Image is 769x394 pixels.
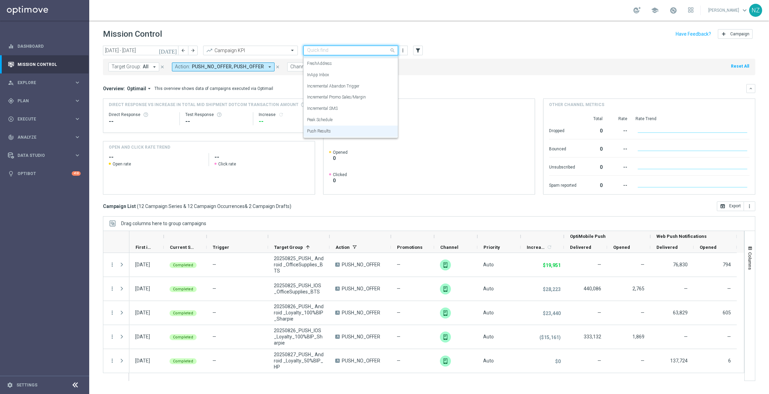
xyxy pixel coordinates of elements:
[303,46,398,55] ng-select: Push Results
[103,325,129,349] div: Press SPACE to select this row.
[333,172,347,177] span: Clicked
[109,310,115,316] button: more_vert
[160,65,165,69] i: close
[129,253,737,277] div: Press SPACE to select this row.
[170,358,197,364] colored-tag: Completed
[335,359,340,363] span: A
[547,244,552,250] i: refresh
[109,153,203,161] h2: --
[744,201,755,211] button: more_vert
[555,358,561,364] p: $0
[249,203,290,209] span: 2 Campaign Drafts
[741,7,748,14] span: keyboard_arrow_down
[113,161,131,167] span: Open rate
[543,262,561,268] p: $19,951
[8,43,14,49] i: equalizer
[259,117,309,126] div: --
[570,234,606,239] span: OptiMobile Push
[717,203,755,209] multiple-options-button: Export to CSV
[192,64,264,70] span: PUSH_NO_OFFER, PUSH_OFFER
[274,303,324,322] span: 20250826_PUSH_ Android _Loyalty_100%BIP_Sharpie
[335,287,340,291] span: A
[307,103,394,114] div: Incremental SMS
[259,112,309,117] div: Increase
[212,310,216,315] span: —
[18,135,74,139] span: Analyze
[18,37,81,55] a: Dashboard
[539,334,561,340] p: ($15,161)
[730,62,750,70] button: Reset All
[730,32,749,36] span: Campaign
[673,262,688,267] span: 76,830
[549,102,604,108] h4: Other channel metrics
[129,325,737,349] div: Press SPACE to select this row.
[748,86,753,91] i: keyboard_arrow_down
[103,46,178,55] input: Select date range
[178,46,188,55] button: arrow_back
[275,65,280,69] i: close
[125,85,154,92] button: Optimail arrow_drop_down
[8,37,81,55] div: Dashboard
[585,179,603,190] div: 0
[584,286,601,291] span: 440,086
[8,98,74,104] div: Plan
[109,112,174,117] div: Direct Response
[274,282,324,295] span: 20250825_PUSH_IOS _OfficeSupplies_BTS
[103,349,129,373] div: Press SPACE to select this row.
[274,245,303,250] span: Target Group
[8,44,81,49] button: equalizer Dashboard
[18,99,74,103] span: Plan
[397,262,400,268] span: —
[173,263,193,267] span: Completed
[546,243,552,251] span: Calculate column
[543,310,561,316] p: $23,440
[656,234,707,239] span: Web Push Notifications
[611,179,627,190] div: --
[307,94,366,100] label: Incremental Promo Sales/Margin
[151,64,158,70] i: arrow_drop_down
[673,310,688,315] span: 63,829
[8,164,81,183] div: Optibot
[8,171,81,176] button: lightbulb Optibot +10
[723,262,731,267] span: 794
[747,252,753,270] span: Columns
[188,46,198,55] button: arrow_forward
[611,116,627,121] div: Rate
[651,7,659,14] span: school
[274,351,324,370] span: 20250827_PUSH_ Android _Loyalty_50%BIP_HP
[684,286,688,291] span: —
[18,153,74,158] span: Data Studio
[290,203,291,209] span: )
[18,164,72,183] a: Optibot
[74,152,81,159] i: keyboard_arrow_right
[173,359,193,363] span: Completed
[127,85,146,92] span: Optimail
[170,262,197,268] colored-tag: Completed
[112,64,141,70] span: Target Group:
[139,203,245,209] span: 12 Campaign Series & 12 Campaign Occurrences
[483,334,494,339] span: Auto
[103,301,129,325] div: Press SPACE to select this row.
[307,58,394,69] div: FreshAddress
[335,263,340,267] span: A
[307,126,394,137] div: Push Results
[135,334,150,340] div: 26 Aug 2025, Tuesday
[684,334,688,339] span: —
[549,143,576,154] div: Bounced
[585,161,603,172] div: 0
[440,332,451,343] img: OptiMobile Push
[440,259,451,270] img: Web Push Notifications
[109,358,115,364] button: more_vert
[74,79,81,86] i: keyboard_arrow_right
[8,116,81,122] button: play_circle_outline Execute keyboard_arrow_right
[109,102,299,108] span: Direct Response VS Increase In Total Mid Shipment Dotcom Transaction Amount
[397,286,400,292] span: —
[18,117,74,121] span: Execute
[8,134,14,140] i: track_changes
[597,358,601,363] span: —
[8,55,81,73] div: Mission Control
